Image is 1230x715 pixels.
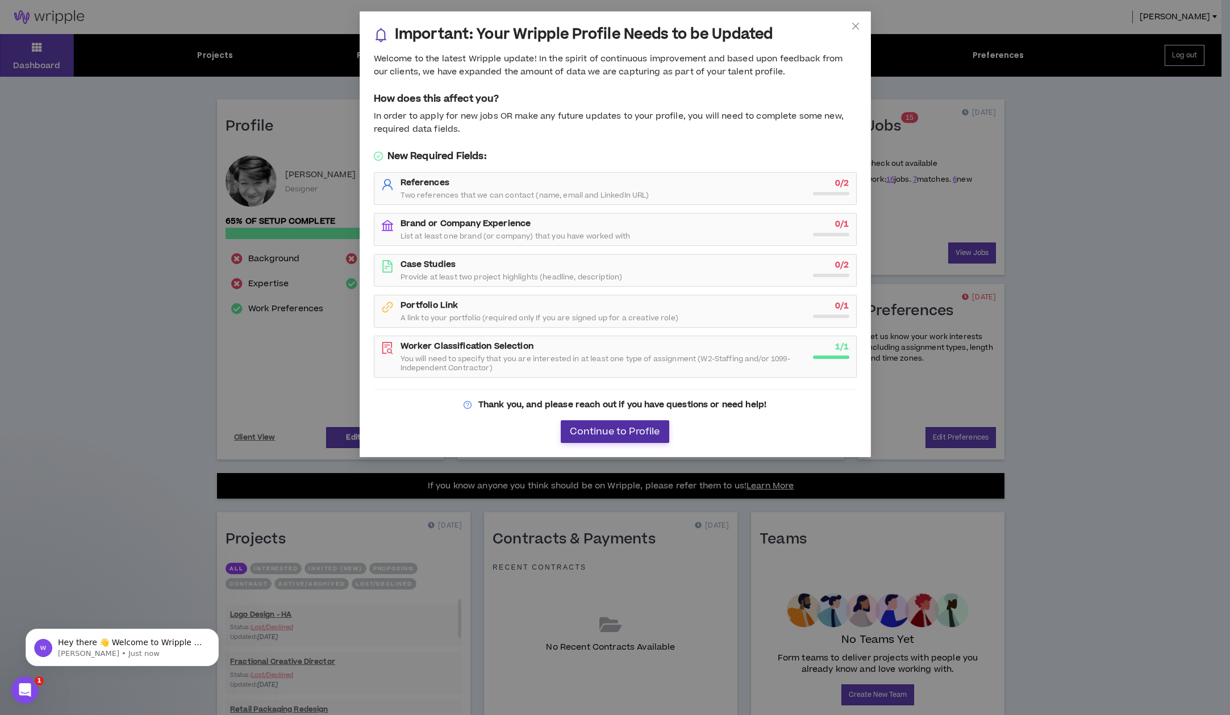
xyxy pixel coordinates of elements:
[381,301,394,313] span: link
[401,340,533,352] strong: Worker Classification Selection
[835,341,849,353] strong: 1 / 1
[374,149,857,163] h5: New Required Fields:
[381,178,394,191] span: user
[374,53,857,78] div: Welcome to the latest Wripple update! In the spirit of continuous improvement and based upon feed...
[835,218,849,230] strong: 0 / 1
[851,22,860,31] span: close
[381,342,394,354] span: file-search
[11,676,39,704] iframe: Intercom live chat
[401,354,806,373] span: You will need to specify that you are interested in at least one type of assignment (W2-Staffing ...
[401,273,623,282] span: Provide at least two project highlights (headline, description)
[835,259,849,271] strong: 0 / 2
[835,300,849,312] strong: 0 / 1
[401,232,631,241] span: List at least one brand (or company) that you have worked with
[374,152,383,161] span: check-circle
[401,177,449,189] strong: References
[478,399,766,411] strong: Thank you, and please reach out if you have questions or need help!
[9,605,236,684] iframe: Intercom notifications message
[401,191,649,200] span: Two references that we can contact (name, email and LinkedIn URL)
[374,110,857,136] div: In order to apply for new jobs OR make any future updates to your profile, you will need to compl...
[570,427,660,437] span: Continue to Profile
[835,177,849,189] strong: 0 / 2
[395,26,773,44] h3: Important: Your Wripple Profile Needs to be Updated
[464,401,472,409] span: question-circle
[561,420,669,443] button: Continue to Profile
[381,260,394,273] span: file-text
[401,258,456,270] strong: Case Studies
[840,11,871,42] button: Close
[374,28,388,42] span: bell
[374,92,857,106] h5: How does this affect you?
[381,219,394,232] span: bank
[35,676,44,685] span: 1
[401,218,531,229] strong: Brand or Company Experience
[401,299,458,311] strong: Portfolio Link
[401,313,678,323] span: A link to your portfolio (required only If you are signed up for a creative role)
